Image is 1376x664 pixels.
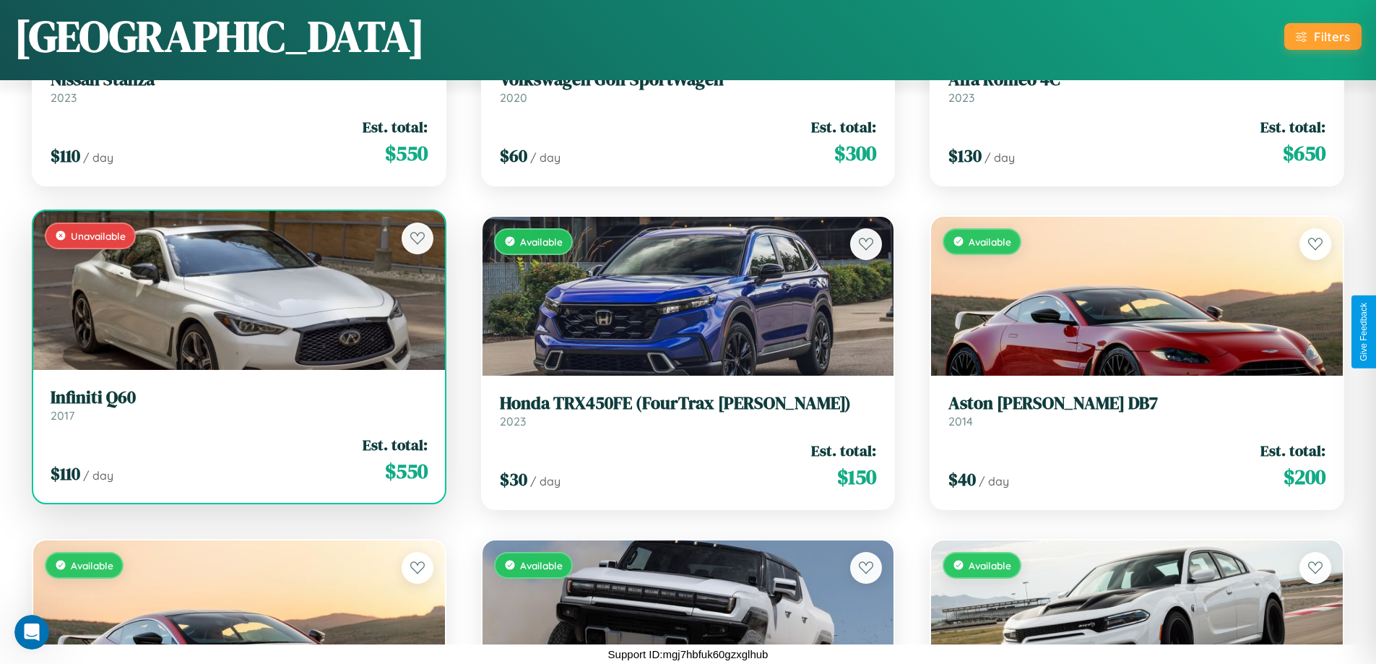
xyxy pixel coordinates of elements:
span: 2023 [500,414,526,428]
span: $ 30 [500,467,527,491]
a: Alfa Romeo 4C2023 [948,69,1325,105]
span: / day [83,150,113,165]
span: 2023 [51,90,77,105]
span: / day [979,474,1009,488]
div: Give Feedback [1359,303,1369,361]
span: 2017 [51,408,74,423]
span: Est. total: [1260,116,1325,137]
div: Filters [1314,29,1350,44]
span: Unavailable [71,230,126,242]
h3: Nissan Stanza [51,69,428,90]
a: Infiniti Q602017 [51,387,428,423]
span: 2023 [948,90,974,105]
h3: Volkswagen Golf SportWagen [500,69,877,90]
span: / day [530,150,561,165]
span: Available [520,236,563,248]
a: Honda TRX450FE (FourTrax [PERSON_NAME])2023 [500,393,877,428]
span: $ 130 [948,144,982,168]
span: Available [969,236,1011,248]
span: $ 200 [1284,462,1325,491]
span: Est. total: [363,116,428,137]
span: $ 550 [385,139,428,168]
span: $ 550 [385,457,428,486]
a: Volkswagen Golf SportWagen2020 [500,69,877,105]
h3: Alfa Romeo 4C [948,69,1325,90]
span: $ 40 [948,467,976,491]
h3: Infiniti Q60 [51,387,428,408]
span: $ 150 [837,462,876,491]
span: 2020 [500,90,527,105]
span: Available [520,559,563,572]
span: Available [969,559,1011,572]
h1: [GEOGRAPHIC_DATA] [14,7,425,66]
button: Filters [1284,23,1362,50]
span: $ 650 [1283,139,1325,168]
h3: Aston [PERSON_NAME] DB7 [948,393,1325,414]
span: $ 300 [834,139,876,168]
p: Support ID: mgj7hbfuk60gzxglhub [608,644,769,664]
span: / day [985,150,1015,165]
span: 2014 [948,414,973,428]
span: $ 110 [51,462,80,486]
span: Est. total: [1260,440,1325,461]
span: $ 110 [51,144,80,168]
h3: Honda TRX450FE (FourTrax [PERSON_NAME]) [500,393,877,414]
span: / day [83,468,113,483]
span: Available [71,559,113,572]
span: / day [530,474,561,488]
span: Est. total: [811,116,876,137]
a: Aston [PERSON_NAME] DB72014 [948,393,1325,428]
span: Est. total: [363,434,428,455]
span: $ 60 [500,144,527,168]
a: Nissan Stanza2023 [51,69,428,105]
span: Est. total: [811,440,876,461]
iframe: Intercom live chat [14,615,49,650]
